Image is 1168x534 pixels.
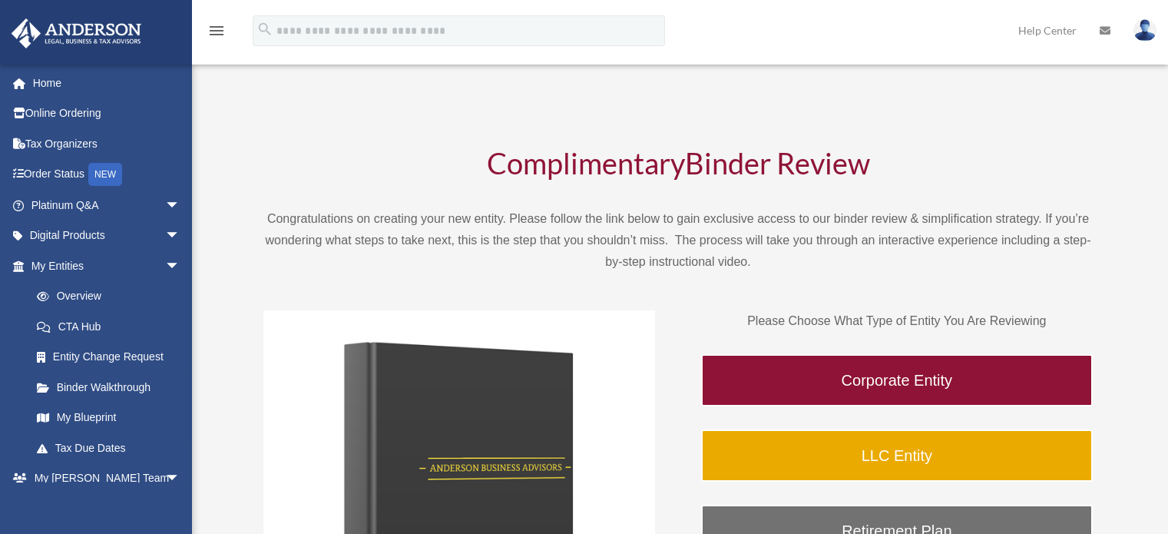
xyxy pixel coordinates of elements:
a: Online Ordering [11,98,203,129]
i: menu [207,22,226,40]
i: search [256,21,273,38]
a: Entity Change Request [22,342,203,373]
img: Anderson Advisors Platinum Portal [7,18,146,48]
a: LLC Entity [701,430,1093,482]
span: Complimentary [487,145,685,181]
p: Please Choose What Type of Entity You Are Reviewing [701,310,1093,332]
span: arrow_drop_down [165,250,196,282]
img: User Pic [1133,19,1156,41]
a: Digital Productsarrow_drop_down [11,221,203,251]
a: Order StatusNEW [11,159,203,191]
a: My Blueprint [22,403,203,433]
a: CTA Hub [22,311,203,342]
a: Corporate Entity [701,354,1093,406]
a: Tax Due Dates [22,433,203,463]
a: Tax Organizers [11,128,203,159]
a: Binder Walkthrough [22,372,196,403]
div: NEW [88,163,122,186]
a: My Entitiesarrow_drop_down [11,250,203,281]
a: My [PERSON_NAME] Teamarrow_drop_down [11,463,203,494]
a: Overview [22,281,203,312]
span: arrow_drop_down [165,463,196,495]
span: Binder Review [685,145,870,181]
a: menu [207,27,226,40]
span: arrow_drop_down [165,221,196,252]
a: Home [11,68,203,98]
span: arrow_drop_down [165,190,196,221]
p: Congratulations on creating your new entity. Please follow the link below to gain exclusive acces... [263,208,1093,273]
a: Platinum Q&Aarrow_drop_down [11,190,203,221]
